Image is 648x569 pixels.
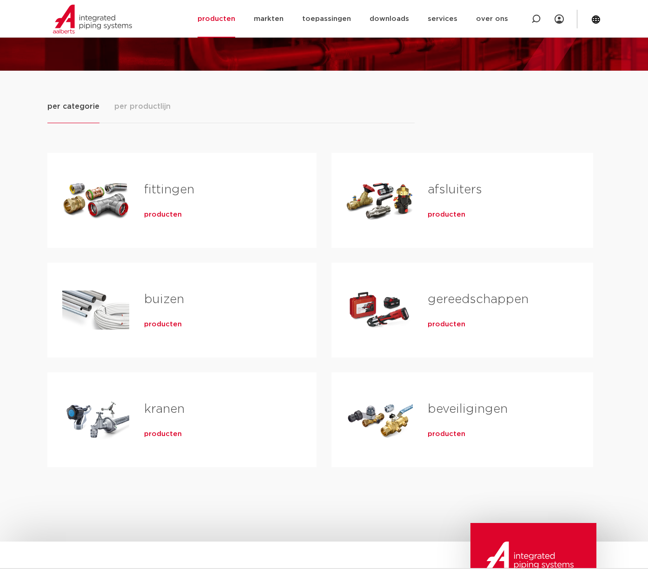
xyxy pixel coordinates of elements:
a: producten [144,210,182,219]
a: producten [428,320,465,329]
a: fittingen [144,184,194,196]
a: afsluiters [428,184,482,196]
a: producten [144,320,182,329]
a: gereedschappen [428,293,529,305]
a: kranen [144,403,185,415]
a: buizen [144,293,184,305]
a: producten [144,430,182,439]
div: Tabs. Open items met enter of spatie, sluit af met escape en navigeer met de pijltoetsen. [47,100,601,482]
a: producten [428,210,465,219]
a: beveiligingen [428,403,508,415]
a: producten [428,430,465,439]
span: per categorie [47,101,99,112]
span: per productlijn [114,101,171,112]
